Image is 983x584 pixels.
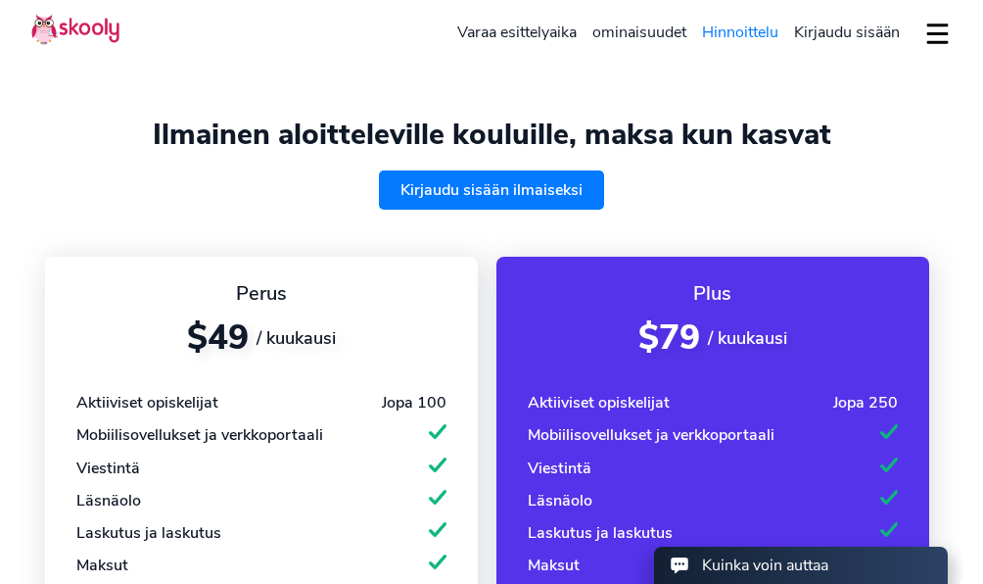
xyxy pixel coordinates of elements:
div: Mobiilisovellukset ja verkkoportaali [76,424,323,446]
div: Perus [76,280,446,307]
button: dropdown menu [923,12,952,57]
div: Jopa 250 [833,392,898,414]
a: Hinnoittelu [694,17,786,48]
div: Aktiiviset opiskelijat [76,392,218,414]
span: $49 [187,315,249,361]
div: Maksut [76,555,128,576]
span: / kuukausi [708,326,787,350]
div: Laskutus ja laskutus [76,522,221,544]
div: Läsnäolo [528,490,592,511]
span: / kuukausi [257,326,336,350]
div: Viestintä [528,458,591,479]
div: Läsnäolo [76,490,141,511]
div: Mobiilisovellukset ja verkkoportaali [528,424,774,446]
span: Kirjaudu sisään [794,22,900,43]
a: Kirjaudu sisään [786,17,908,48]
h1: Ilmainen aloitteleville kouluille, maksa kun kasvat [31,118,952,152]
span: $79 [638,315,700,361]
div: Viestintä [76,458,140,479]
img: Skooly [31,14,119,45]
div: Aktiiviset opiskelijat [528,392,670,414]
div: Plus [528,280,898,307]
a: ominaisuudet [585,17,694,48]
a: Varaa esittelyaika [449,17,585,48]
span: Hinnoittelu [702,22,778,43]
div: Jopa 100 [382,392,446,414]
div: Laskutus ja laskutus [528,522,673,544]
a: Kirjaudu sisään ilmaiseksi [379,170,604,210]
